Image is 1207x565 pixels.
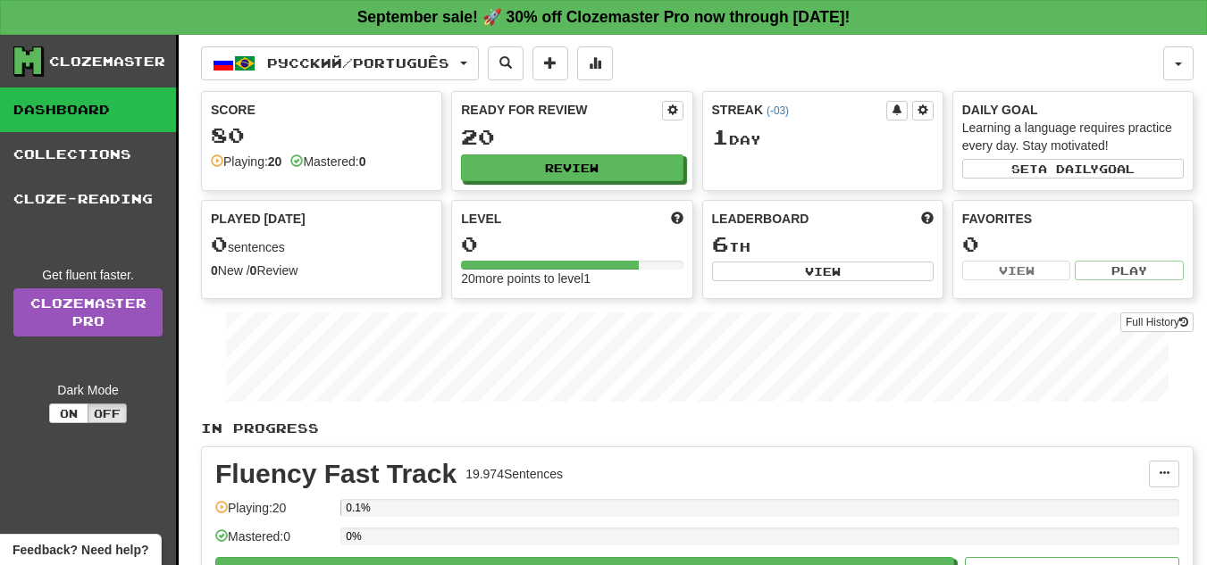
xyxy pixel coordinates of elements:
div: 0 [461,233,683,255]
strong: 20 [268,154,282,169]
div: 20 [461,126,683,148]
strong: September sale! 🚀 30% off Clozemaster Pro now through [DATE]! [357,8,851,26]
a: ClozemasterPro [13,288,163,337]
button: Seta dailygoal [962,159,1184,179]
button: More stats [577,46,613,80]
div: New / Review [211,262,432,279]
button: Play [1075,261,1184,280]
strong: 0 [211,263,218,278]
div: Playing: 20 [215,499,331,528]
div: 80 [211,124,432,146]
span: 6 [712,231,729,256]
div: Get fluent faster. [13,266,163,284]
span: Level [461,210,501,228]
div: th [712,233,934,256]
div: Clozemaster [49,53,165,71]
div: 0 [962,233,1184,255]
span: 0 [211,231,228,256]
button: Add sentence to collection [532,46,568,80]
button: View [962,261,1071,280]
div: sentences [211,233,432,256]
div: Playing: [211,153,281,170]
div: Dark Mode [13,381,163,399]
strong: 0 [250,263,257,278]
div: Learning a language requires practice every day. Stay motivated! [962,119,1184,154]
p: In Progress [201,420,1194,437]
span: Open feedback widget [13,541,148,559]
div: Mastered: [290,153,365,170]
button: Review [461,154,683,181]
button: View [712,262,934,281]
span: Score more points to level up [671,210,683,228]
button: Off [88,403,127,423]
span: 1 [712,124,729,149]
div: 19.974 Sentences [465,465,563,483]
span: Leaderboard [712,210,809,228]
div: Mastered: 0 [215,528,331,557]
span: Played [DATE] [211,210,306,228]
button: Русский/Português [201,46,479,80]
button: Full History [1120,312,1194,332]
div: Streak [712,101,886,119]
strong: 0 [359,154,366,169]
div: Score [211,101,432,119]
span: a daily [1038,162,1099,175]
div: Ready for Review [461,101,661,119]
div: Daily Goal [962,101,1184,119]
div: Day [712,126,934,149]
div: 20 more points to level 1 [461,270,683,287]
button: On [49,403,88,423]
a: (-03) [767,104,789,117]
button: Search sentences [488,46,524,80]
div: Fluency Fast Track [215,461,457,487]
div: Favorites [962,210,1184,228]
span: Русский / Português [267,55,449,71]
